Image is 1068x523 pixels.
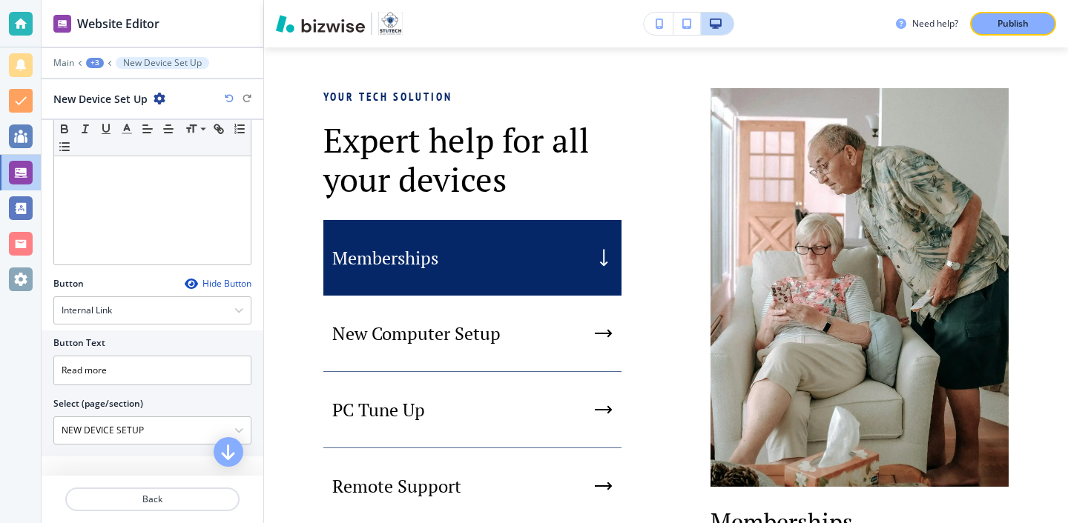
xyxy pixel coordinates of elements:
h2: New Device Set Up [53,91,148,107]
img: Your Logo [378,12,403,36]
button: Main [53,58,74,68]
p: Back [67,493,238,506]
button: New Computer Setup [323,296,622,372]
p: Memberships [332,247,438,269]
p: PC Tune Up [332,399,425,421]
h2: Select (page/section) [53,397,143,410]
p: Remote Support [332,475,461,497]
img: editor icon [53,15,71,33]
img: 1656747c005bb1f2aa0542e21fc5e5d1.webp [711,88,1009,487]
p: Expert help for all your devices [323,121,622,199]
button: Memberships [323,220,622,296]
p: Your tech solution [323,88,622,106]
h2: Media [53,474,251,487]
h4: Internal Link [62,304,112,317]
h2: Button [53,277,84,290]
button: PC Tune Up [323,372,622,448]
p: New Computer Setup [332,322,501,344]
h2: Button Text [53,336,105,350]
h2: Website Editor [77,15,159,33]
button: Hide Button [185,278,251,290]
button: New Device Set Up [116,57,209,69]
button: +3 [86,58,104,68]
h3: Need help? [912,17,958,30]
p: Publish [998,17,1029,30]
img: Bizwise Logo [276,15,365,33]
p: New Device Set Up [123,58,202,68]
button: Back [65,487,240,511]
button: Publish [970,12,1056,36]
input: Manual Input [54,418,234,443]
